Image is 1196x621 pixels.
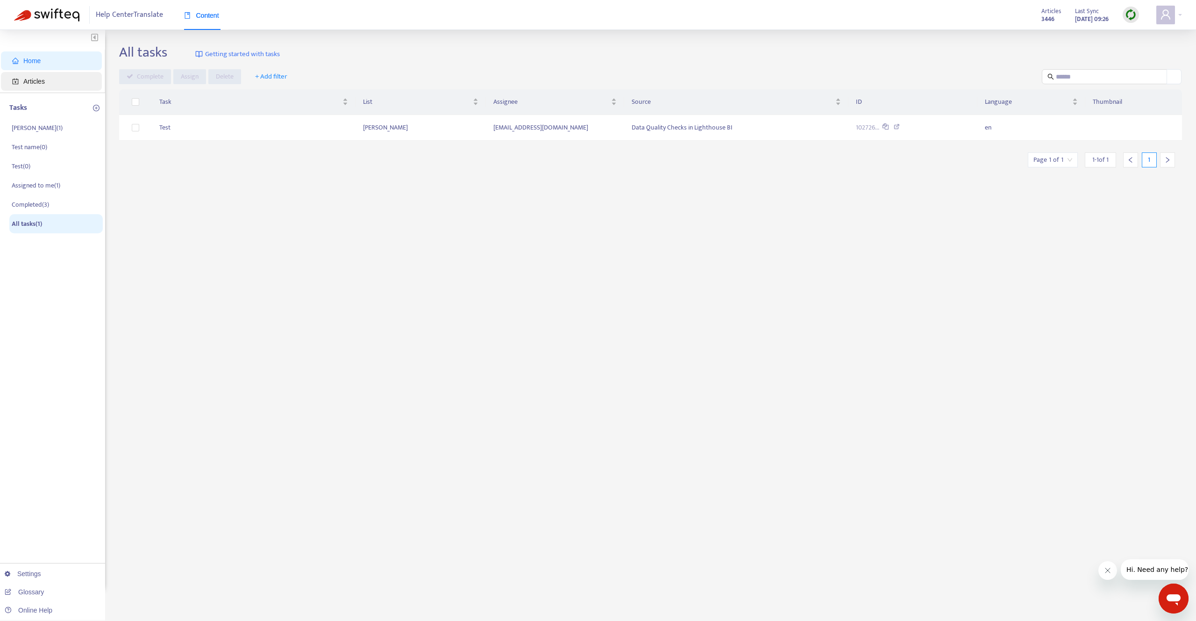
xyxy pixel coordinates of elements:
[12,78,19,85] span: account-book
[195,51,203,58] img: image-link
[119,44,167,61] h2: All tasks
[1092,155,1109,165] span: 1 - 1 of 1
[5,588,44,596] a: Glossary
[356,115,486,141] td: [PERSON_NAME]
[12,181,60,190] p: Assigned to me ( 1 )
[1041,14,1054,24] strong: 3446
[1142,152,1157,167] div: 1
[14,8,79,22] img: Swifteq
[1159,584,1189,614] iframe: Button to launch messaging window
[856,123,879,133] span: 102726...
[195,44,280,65] a: Getting started with tasks
[1125,9,1137,21] img: sync.dc5367851b00ba804db3.png
[23,78,45,85] span: Articles
[12,142,47,152] p: Test name ( 0 )
[1085,89,1182,115] th: Thumbnail
[119,69,171,84] button: Complete
[12,58,19,64] span: home
[23,57,41,65] span: Home
[255,71,287,82] span: + Add filter
[5,570,41,578] a: Settings
[1164,157,1171,163] span: right
[1075,14,1109,24] strong: [DATE] 09:26
[486,115,624,141] td: [EMAIL_ADDRESS][DOMAIN_NAME]
[205,49,280,60] span: Getting started with tasks
[1041,6,1061,16] span: Articles
[1075,6,1099,16] span: Last Sync
[1121,559,1189,580] iframe: Message from company
[184,12,219,19] span: Content
[248,69,294,84] button: + Add filter
[632,97,833,107] span: Source
[624,89,848,115] th: Source
[208,69,241,84] button: Delete
[96,6,163,24] span: Help Center Translate
[184,12,191,19] span: book
[12,123,63,133] p: [PERSON_NAME] ( 1 )
[632,122,733,133] span: Data Quality Checks in Lighthouse BI
[1127,157,1134,163] span: left
[1160,9,1171,20] span: user
[12,219,42,229] p: All tasks ( 1 )
[977,89,1085,115] th: Language
[848,89,977,115] th: ID
[93,105,100,111] span: plus-circle
[152,89,356,115] th: Task
[977,115,1085,141] td: en
[486,89,624,115] th: Assignee
[12,200,49,209] p: Completed ( 3 )
[159,97,341,107] span: Task
[363,97,471,107] span: List
[493,97,609,107] span: Assignee
[9,102,27,114] p: Tasks
[12,161,30,171] p: Test ( 0 )
[1098,561,1117,580] iframe: Close message
[5,607,52,614] a: Online Help
[173,69,206,84] button: Assign
[152,115,356,141] td: Test
[985,97,1070,107] span: Language
[356,89,486,115] th: List
[1047,73,1054,80] span: search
